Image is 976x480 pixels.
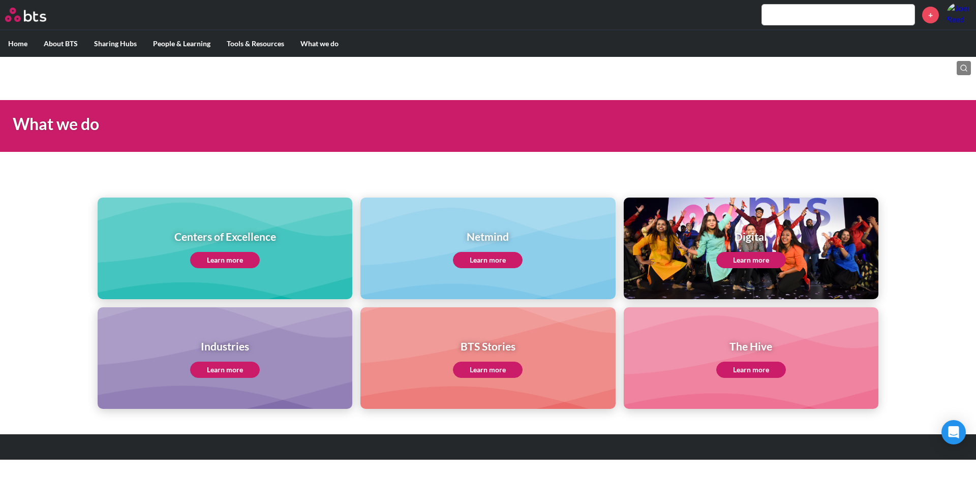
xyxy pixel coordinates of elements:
[190,362,260,378] a: Learn more
[5,8,46,22] img: BTS Logo
[86,30,145,57] label: Sharing Hubs
[453,229,523,244] h1: Netmind
[716,229,786,244] h1: Digital
[190,339,260,354] h1: Industries
[716,339,786,354] h1: The Hive
[947,3,971,27] a: Profile
[716,362,786,378] a: Learn more
[36,30,86,57] label: About BTS
[453,339,523,354] h1: BTS Stories
[190,252,260,268] a: Learn more
[5,8,65,22] a: Go home
[716,252,786,268] a: Learn more
[453,362,523,378] a: Learn more
[219,30,292,57] label: Tools & Resources
[947,3,971,27] img: Joel Reed
[922,7,939,23] a: +
[145,30,219,57] label: People & Learning
[453,252,523,268] a: Learn more
[174,229,276,244] h1: Centers of Excellence
[292,30,347,57] label: What we do
[941,420,966,444] div: Open Intercom Messenger
[13,113,678,136] h1: What we do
